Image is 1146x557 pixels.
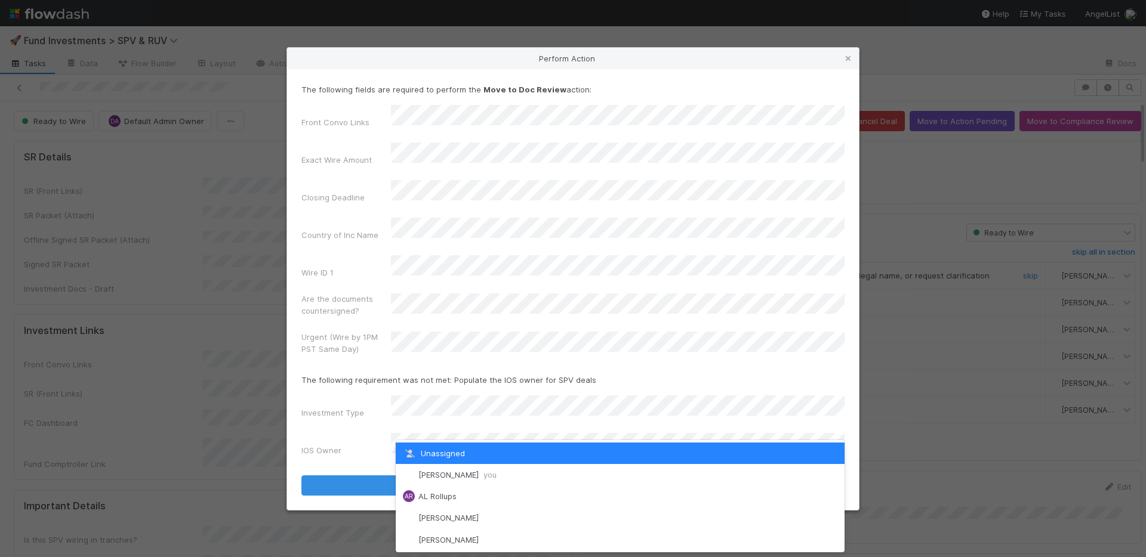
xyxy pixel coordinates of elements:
[403,534,415,546] img: avatar_1d14498f-6309-4f08-8780-588779e5ce37.png
[287,48,859,69] div: Perform Action
[301,407,364,419] label: Investment Type
[301,293,391,317] label: Are the documents countersigned?
[403,469,415,481] img: avatar_ddac2f35-6c49-494a-9355-db49d32eca49.png
[301,229,378,241] label: Country of Inc Name
[418,513,479,522] span: [PERSON_NAME]
[301,116,369,128] label: Front Convo Links
[403,490,415,502] div: AL Rollups
[301,444,341,456] label: IOS Owner
[403,512,415,524] img: avatar_55a2f090-1307-4765-93b4-f04da16234ba.png
[418,535,479,544] span: [PERSON_NAME]
[405,493,413,500] span: AR
[418,491,457,501] span: AL Rollups
[483,85,566,94] strong: Move to Doc Review
[301,475,845,496] button: Move to Doc Review
[301,83,845,95] p: The following fields are required to perform the action:
[301,331,391,355] label: Urgent (Wire by 1PM PST Same Day)
[301,267,334,278] label: Wire ID 1
[483,470,497,479] span: you
[301,191,365,203] label: Closing Deadline
[403,448,465,458] span: Unassigned
[301,154,372,166] label: Exact Wire Amount
[418,470,497,479] span: [PERSON_NAME]
[301,374,845,386] p: The following requirement was not met: Populate the IOS owner for SPV deals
